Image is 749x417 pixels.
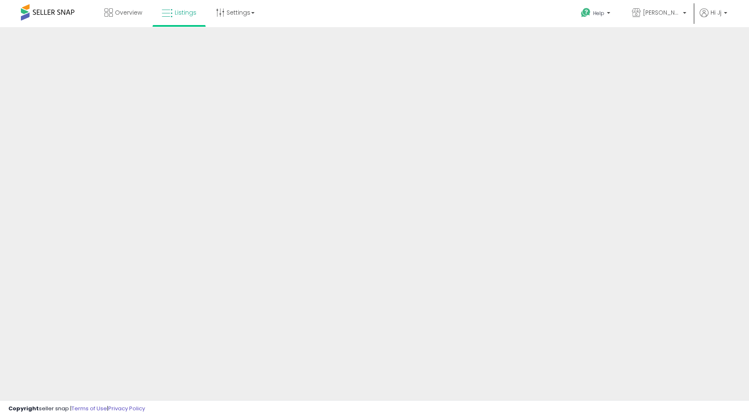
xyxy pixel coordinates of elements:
[711,8,721,17] span: Hi Jj
[581,8,591,18] i: Get Help
[574,1,619,27] a: Help
[593,10,604,17] span: Help
[115,8,142,17] span: Overview
[700,8,727,27] a: Hi Jj
[643,8,680,17] span: [PERSON_NAME]'s Movies
[175,8,196,17] span: Listings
